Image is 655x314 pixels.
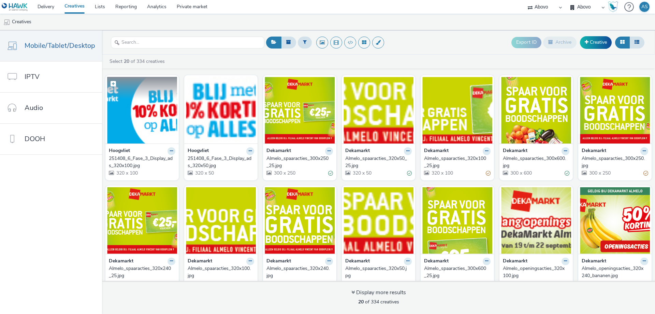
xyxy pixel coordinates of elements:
div: Almelo_spaaracties_320x50_25.jpg [345,155,409,169]
img: Almelo_spaaracties_320x50_25.jpg visual [344,77,413,144]
span: 320 x 240 [273,280,295,286]
a: Almelo_spaaracties_320x50_25.jpg [345,155,412,169]
div: Almelo_spaaracties_300x600_25.jpg [424,265,488,279]
span: 320 x 240 [116,280,138,286]
div: Almelo_openingsacties_320x240_bananen.jpg [582,265,645,279]
div: Almelo_spaaracties_320x100_25.jpg [424,155,488,169]
div: Almelo_spaaracties_320x50.jpg [345,265,409,279]
div: Partially valid [486,170,491,177]
a: Almelo_spaaracties_320x100.jpg [188,265,254,279]
a: Almelo_spaaracties_320x240.jpg [266,265,333,279]
img: Almelo_openingsacties_320x240_bananen.jpg visual [580,187,650,254]
img: Hawk Academy [608,1,618,12]
button: Export ID [511,37,541,48]
strong: Dekamarkt [266,147,291,155]
strong: 20 [358,299,364,305]
span: IPTV [25,72,40,82]
span: 320 x 100 [510,280,532,286]
strong: Dekamarkt [582,258,606,265]
img: Almelo_spaaracties_320x100_25.jpg visual [422,77,492,144]
div: 251408_6_Fase_3_Display_ads_320x100.jpg [109,155,173,169]
div: Almelo_spaaracties_300x250_25.jpg [266,155,330,169]
button: Archive [543,37,577,48]
img: Almelo_spaaracties_300x600.jpg visual [501,77,571,144]
a: Almelo_spaaracties_320x240_25.jpg [109,265,175,279]
button: Grid [615,37,630,48]
div: Valid [328,170,333,177]
div: Display more results [351,289,406,297]
a: 251408_6_Fase_3_Display_ads_320x100.jpg [109,155,175,169]
input: Search... [111,37,264,49]
a: Select of 334 creatives [109,58,168,65]
div: Valid [643,280,648,287]
button: Table [629,37,644,48]
a: Almelo_spaaracties_300x600.jpg [503,155,569,169]
strong: Hoogvliet [109,147,130,155]
img: Almelo_spaaracties_320x100.jpg visual [186,187,256,254]
a: 251408_6_Fase_3_Display_ads_320x50.jpg [188,155,254,169]
a: Almelo_openingsacties_320x240_bananen.jpg [582,265,648,279]
div: Almelo_spaaracties_300x250.jpg [582,155,645,169]
div: Valid [486,280,491,287]
img: Almelo_openingsacties_320x100.jpg visual [501,187,571,254]
span: 320 x 50 [352,280,372,286]
strong: 20 [124,58,129,65]
a: Hawk Academy [608,1,621,12]
strong: Dekamarkt [503,258,527,265]
img: Almelo_spaaracties_320x240_25.jpg visual [107,187,177,254]
img: undefined Logo [2,3,28,11]
div: Almelo_openingsacties_320x100.jpg [503,265,567,279]
div: Valid [407,280,412,287]
strong: Dekamarkt [503,147,527,155]
span: 320 x 100 [116,170,138,176]
div: Valid [171,280,175,287]
img: Almelo_spaaracties_320x240.jpg visual [265,187,335,254]
strong: Dekamarkt [266,258,291,265]
div: Valid [407,170,412,177]
img: 251408_6_Fase_3_Display_ads_320x50.jpg visual [186,77,256,144]
span: 320 x 50 [194,170,214,176]
span: 300 x 600 [510,170,532,176]
strong: Dekamarkt [345,147,370,155]
strong: Hoogvliet [188,147,209,155]
span: 320 x 100 [194,280,217,286]
img: 251408_6_Fase_3_Display_ads_320x100.jpg visual [107,77,177,144]
div: Almelo_spaaracties_300x600.jpg [503,155,567,169]
img: Almelo_spaaracties_300x600_25.jpg visual [422,187,492,254]
strong: Dekamarkt [188,258,212,265]
span: 300 x 600 [431,280,453,286]
span: Mobile/Tablet/Desktop [25,41,95,51]
div: 251408_6_Fase_3_Display_ads_320x50.jpg [188,155,251,169]
span: 300 x 250 [588,170,611,176]
div: AS [641,2,648,12]
span: 320 x 50 [352,170,372,176]
div: Valid [565,170,569,177]
a: Almelo_spaaracties_300x250.jpg [582,155,648,169]
strong: Dekamarkt [345,258,370,265]
span: Audio [25,103,43,113]
span: 300 x 250 [273,170,295,176]
img: Almelo_spaaracties_300x250_25.jpg visual [265,77,335,144]
img: mobile [3,19,10,26]
a: Almelo_openingsacties_320x100.jpg [503,265,569,279]
span: 320 x 100 [431,170,453,176]
a: Almelo_spaaracties_320x100_25.jpg [424,155,491,169]
div: Partially valid [643,170,648,177]
a: Almelo_spaaracties_300x250_25.jpg [266,155,333,169]
span: 320 x 240 [588,280,611,286]
span: of 334 creatives [358,299,399,305]
div: Almelo_spaaracties_320x240_25.jpg [109,265,173,279]
img: Almelo_spaaracties_300x250.jpg visual [580,77,650,144]
a: Almelo_spaaracties_320x50.jpg [345,265,412,279]
span: DOOH [25,134,45,144]
div: Valid [565,280,569,287]
img: Almelo_spaaracties_320x50.jpg visual [344,187,413,254]
strong: Dekamarkt [582,147,606,155]
a: Creative [580,36,612,49]
div: Valid [328,280,333,287]
strong: Dekamarkt [109,258,133,265]
div: Valid [249,280,254,287]
div: Almelo_spaaracties_320x240.jpg [266,265,330,279]
a: Almelo_spaaracties_300x600_25.jpg [424,265,491,279]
